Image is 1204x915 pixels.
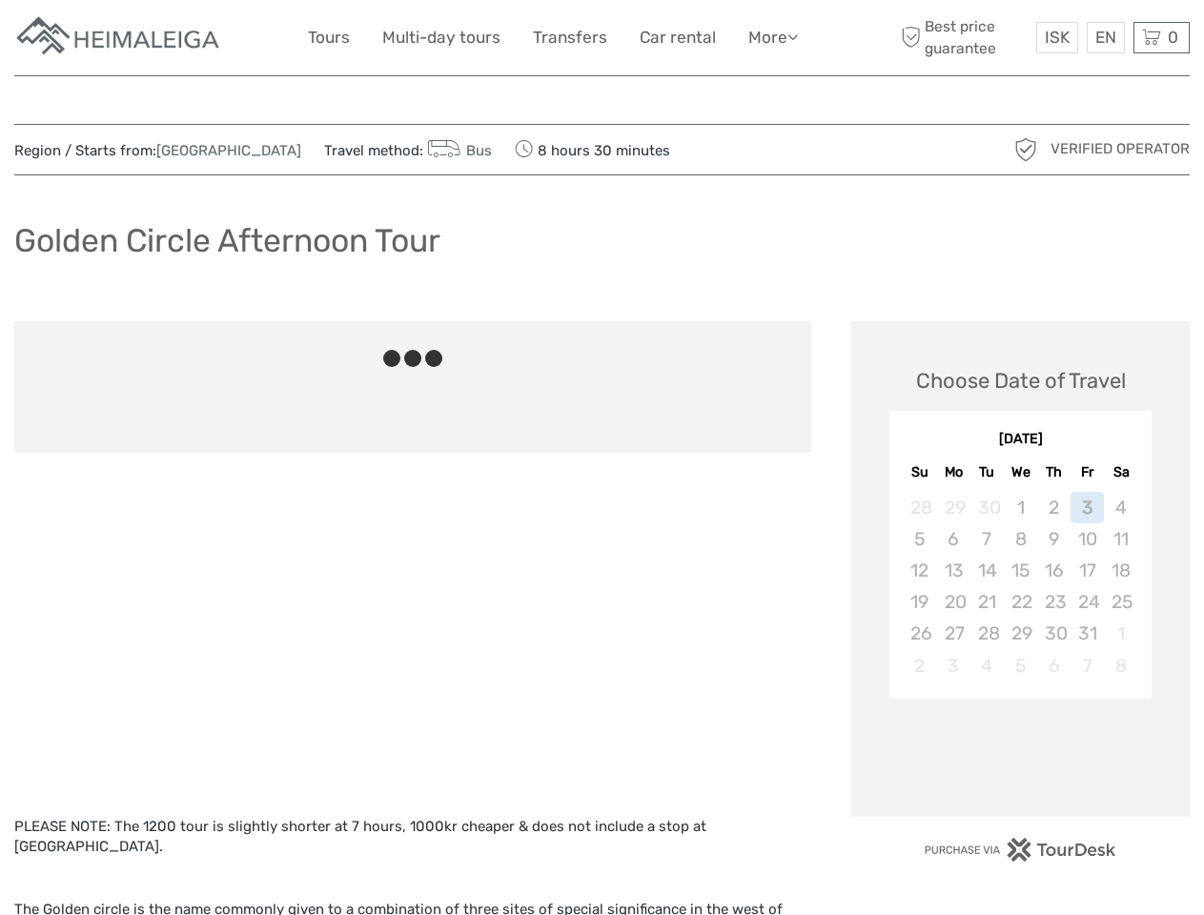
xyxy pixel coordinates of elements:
span: Best price guarantee [896,16,1031,58]
div: Not available Saturday, November 8th, 2025 [1104,650,1137,681]
div: Not available Monday, November 3rd, 2025 [937,650,970,681]
div: Loading... [1014,748,1027,761]
div: Not available Tuesday, November 4th, 2025 [970,650,1004,681]
div: Not available Thursday, October 30th, 2025 [1037,618,1071,649]
div: Not available Thursday, October 2nd, 2025 [1037,492,1071,523]
div: Not available Wednesday, November 5th, 2025 [1004,650,1037,681]
div: Not available Tuesday, September 30th, 2025 [970,492,1004,523]
div: month 2025-10 [895,492,1145,681]
div: Not available Wednesday, October 1st, 2025 [1004,492,1037,523]
img: verified_operator_grey_128.png [1010,134,1041,165]
div: Tu [970,459,1004,485]
span: 0 [1165,28,1181,47]
div: Not available Wednesday, October 22nd, 2025 [1004,586,1037,618]
div: Fr [1071,459,1104,485]
div: Not available Friday, November 7th, 2025 [1071,650,1104,681]
div: [DATE] [889,430,1152,450]
div: Not available Monday, September 29th, 2025 [937,492,970,523]
div: Not available Thursday, October 9th, 2025 [1037,523,1071,555]
div: Not available Thursday, October 23rd, 2025 [1037,586,1071,618]
div: Not available Saturday, October 25th, 2025 [1104,586,1137,618]
div: Not available Wednesday, October 15th, 2025 [1004,555,1037,586]
a: [GEOGRAPHIC_DATA] [156,142,301,159]
div: Not available Monday, October 13th, 2025 [937,555,970,586]
div: Not available Thursday, November 6th, 2025 [1037,650,1071,681]
div: Not available Sunday, October 26th, 2025 [903,618,936,649]
div: Not available Wednesday, October 29th, 2025 [1004,618,1037,649]
div: Not available Friday, October 31st, 2025 [1071,618,1104,649]
a: Multi-day tours [382,24,500,51]
img: PurchaseViaTourDesk.png [924,838,1117,862]
a: Tours [308,24,350,51]
div: Sa [1104,459,1137,485]
a: Car rental [640,24,716,51]
div: Th [1037,459,1071,485]
h1: Golden Circle Afternoon Tour [14,221,440,260]
div: Not available Saturday, October 18th, 2025 [1104,555,1137,586]
span: Region / Starts from: [14,141,301,161]
div: Not available Friday, October 10th, 2025 [1071,523,1104,555]
div: Not available Sunday, October 19th, 2025 [903,586,936,618]
div: Not available Tuesday, October 7th, 2025 [970,523,1004,555]
div: Not available Tuesday, October 28th, 2025 [970,618,1004,649]
div: We [1004,459,1037,485]
div: Not available Saturday, October 11th, 2025 [1104,523,1137,555]
div: Not available Sunday, October 5th, 2025 [903,523,936,555]
div: Not available Tuesday, October 14th, 2025 [970,555,1004,586]
div: Not available Monday, October 20th, 2025 [937,586,970,618]
a: Transfers [533,24,607,51]
div: Not available Saturday, November 1st, 2025 [1104,618,1137,649]
div: Not available Saturday, October 4th, 2025 [1104,492,1137,523]
div: Not available Friday, October 17th, 2025 [1071,555,1104,586]
span: 8 hours 30 minutes [515,136,670,163]
span: Travel method: [324,136,492,163]
div: Not available Thursday, October 16th, 2025 [1037,555,1071,586]
img: Apartments in Reykjavik [14,14,224,61]
div: Not available Tuesday, October 21st, 2025 [970,586,1004,618]
div: Mo [937,459,970,485]
div: Not available Monday, October 27th, 2025 [937,618,970,649]
div: Su [903,459,936,485]
div: EN [1087,22,1125,53]
div: Not available Friday, October 3rd, 2025 [1071,492,1104,523]
span: ISK [1045,28,1070,47]
span: Verified Operator [1051,139,1190,159]
div: Not available Friday, October 24th, 2025 [1071,586,1104,618]
div: Not available Wednesday, October 8th, 2025 [1004,523,1037,555]
div: Not available Sunday, November 2nd, 2025 [903,650,936,681]
div: Not available Sunday, October 12th, 2025 [903,555,936,586]
div: Not available Sunday, September 28th, 2025 [903,492,936,523]
div: Not available Monday, October 6th, 2025 [937,523,970,555]
a: More [748,24,798,51]
a: Bus [423,142,492,159]
div: Choose Date of Travel [916,366,1126,396]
